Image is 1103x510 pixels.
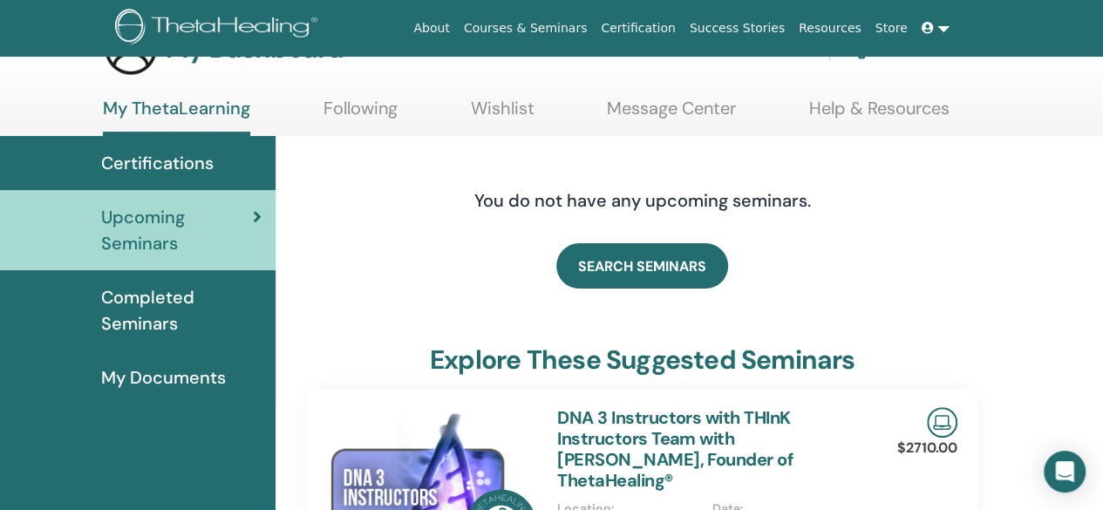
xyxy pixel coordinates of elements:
[406,12,456,44] a: About
[927,407,957,438] img: Live Online Seminar
[471,98,534,132] a: Wishlist
[101,150,214,176] span: Certifications
[115,9,323,48] img: logo.png
[578,257,706,275] span: SEARCH SEMINARS
[101,204,253,256] span: Upcoming Seminars
[557,406,793,492] a: DNA 3 Instructors with THInK Instructors Team with [PERSON_NAME], Founder of ThetaHealing®
[792,12,868,44] a: Resources
[809,98,950,132] a: Help & Resources
[457,12,595,44] a: Courses & Seminars
[594,12,682,44] a: Certification
[101,284,262,337] span: Completed Seminars
[368,190,917,211] h4: You do not have any upcoming seminars.
[323,98,398,132] a: Following
[103,98,250,136] a: My ThetaLearning
[897,438,957,459] p: $2710.00
[1044,451,1086,493] div: Open Intercom Messenger
[430,344,854,376] h3: explore these suggested seminars
[101,364,226,391] span: My Documents
[166,33,344,65] h3: My Dashboard
[556,243,728,289] a: SEARCH SEMINARS
[683,12,792,44] a: Success Stories
[868,12,915,44] a: Store
[607,98,736,132] a: Message Center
